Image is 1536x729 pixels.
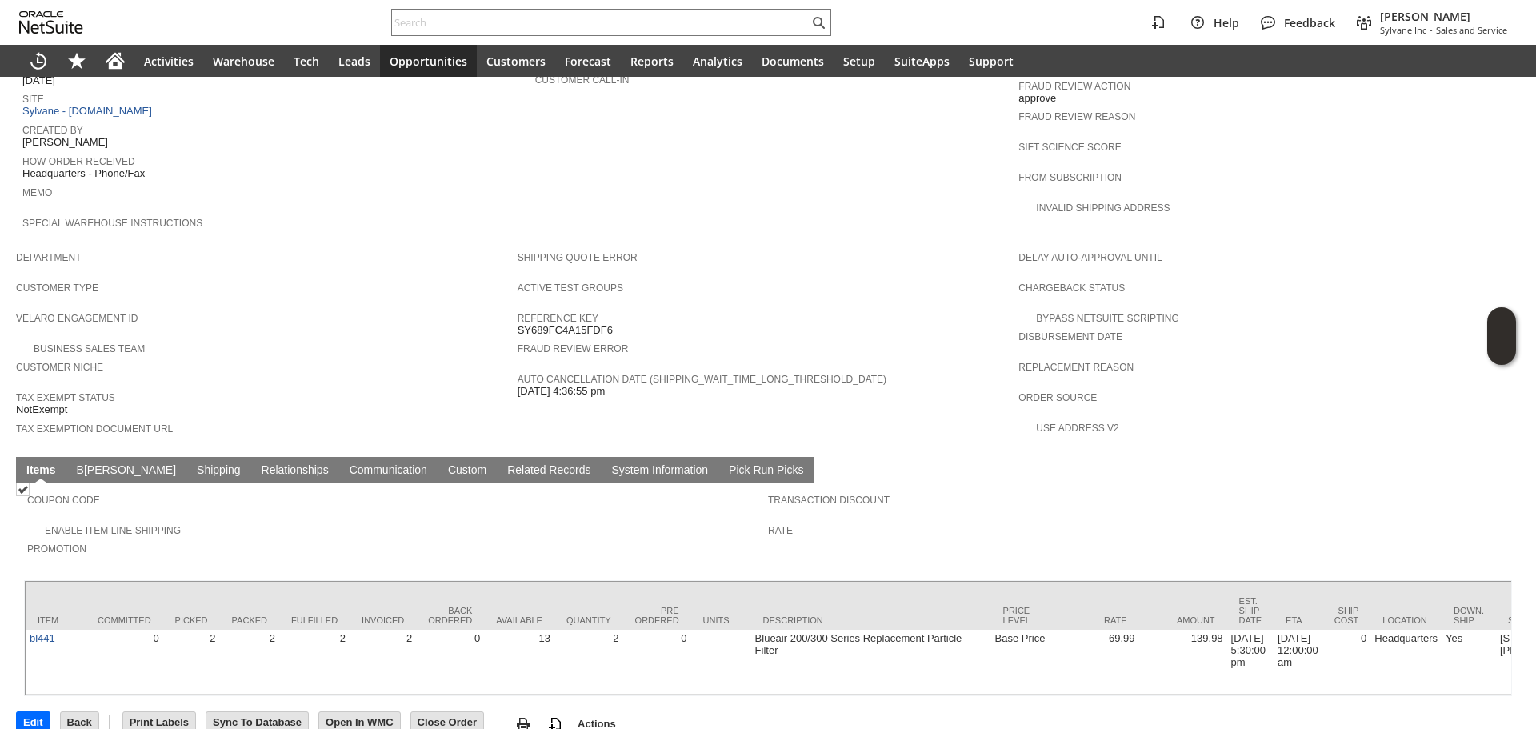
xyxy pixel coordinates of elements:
a: B[PERSON_NAME] [73,463,180,479]
div: Amount [1151,615,1215,625]
td: 0 [1322,630,1371,695]
a: Delay Auto-Approval Until [1018,252,1162,263]
a: Reference Key [518,313,598,324]
a: Recent Records [19,45,58,77]
input: Search [392,13,809,32]
a: Custom [444,463,490,479]
div: Packed [232,615,267,625]
a: Forecast [555,45,621,77]
a: Coupon Code [27,495,100,506]
span: Analytics [693,54,742,69]
a: Invalid Shipping Address [1036,202,1170,214]
span: u [456,463,462,476]
a: Bypass NetSuite Scripting [1036,313,1178,324]
span: B [77,463,84,476]
a: Fraud Review Action [1018,81,1130,92]
td: 2 [350,630,416,695]
a: Auto Cancellation Date (shipping_wait_time_long_threshold_date) [518,374,886,385]
a: Leads [329,45,380,77]
a: Customers [477,45,555,77]
span: SuiteApps [894,54,950,69]
a: Customer Call-in [535,74,630,86]
div: Quantity [566,615,611,625]
div: Fulfilled [291,615,338,625]
svg: Recent Records [29,51,48,70]
span: Sylvane Inc [1380,24,1426,36]
a: Replacement reason [1018,362,1134,373]
div: Shortcuts [58,45,96,77]
span: S [197,463,204,476]
div: Est. Ship Date [1239,596,1262,625]
td: [DATE] 5:30:00 pm [1227,630,1274,695]
a: Business Sales Team [34,343,145,354]
a: Home [96,45,134,77]
td: 0 [623,630,691,695]
span: [PERSON_NAME] [22,136,108,149]
td: 2 [220,630,279,695]
a: Sylvane - [DOMAIN_NAME] [22,105,156,117]
span: Reports [630,54,674,69]
a: Customer Type [16,282,98,294]
a: Order Source [1018,392,1097,403]
div: Down. Ship [1454,606,1484,625]
a: Tax Exempt Status [16,392,115,403]
span: Opportunities [390,54,467,69]
a: Warehouse [203,45,284,77]
a: SuiteApps [885,45,959,77]
iframe: Click here to launch Oracle Guided Learning Help Panel [1487,307,1516,365]
div: Pre Ordered [635,606,679,625]
a: Customer Niche [16,362,103,373]
td: Yes [1442,630,1496,695]
a: Support [959,45,1023,77]
svg: Home [106,51,125,70]
td: Headquarters [1370,630,1442,695]
td: 2 [279,630,350,695]
a: Special Warehouse Instructions [22,218,202,229]
td: 0 [86,630,163,695]
span: Customers [486,54,546,69]
span: Forecast [565,54,611,69]
div: ETA [1286,615,1310,625]
div: Ship Cost [1334,606,1359,625]
span: Setup [843,54,875,69]
td: Base Price [991,630,1051,695]
div: Picked [175,615,208,625]
td: 2 [163,630,220,695]
svg: logo [19,11,83,34]
a: Communication [346,463,431,479]
span: [DATE] [22,74,55,87]
td: 2 [554,630,623,695]
a: From Subscription [1018,172,1122,183]
div: Back Ordered [428,606,472,625]
span: Headquarters - Phone/Fax [22,167,145,180]
div: Units [703,615,739,625]
a: Shipping Quote Error [518,252,638,263]
svg: Search [809,13,828,32]
td: 13 [484,630,554,695]
a: Unrolled view on [1491,460,1510,479]
a: Activities [134,45,203,77]
td: 0 [416,630,484,695]
a: Sift Science Score [1018,142,1121,153]
div: Rate [1063,615,1127,625]
a: Related Records [503,463,594,479]
a: Memo [22,187,52,198]
span: P [729,463,736,476]
span: [DATE] 4:36:55 pm [518,385,606,398]
span: Warehouse [213,54,274,69]
td: [DATE] 12:00:00 am [1274,630,1322,695]
div: Location [1382,615,1430,625]
a: Site [22,94,44,105]
a: Shipping [193,463,245,479]
span: Tech [294,54,319,69]
a: Chargeback Status [1018,282,1125,294]
span: R [262,463,270,476]
a: Tax Exemption Document URL [16,423,173,435]
div: Committed [98,615,151,625]
a: Reports [621,45,683,77]
span: - [1430,24,1433,36]
a: System Information [607,463,712,479]
a: Disbursement Date [1018,331,1122,342]
span: approve [1018,92,1056,105]
div: Invoiced [362,615,404,625]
